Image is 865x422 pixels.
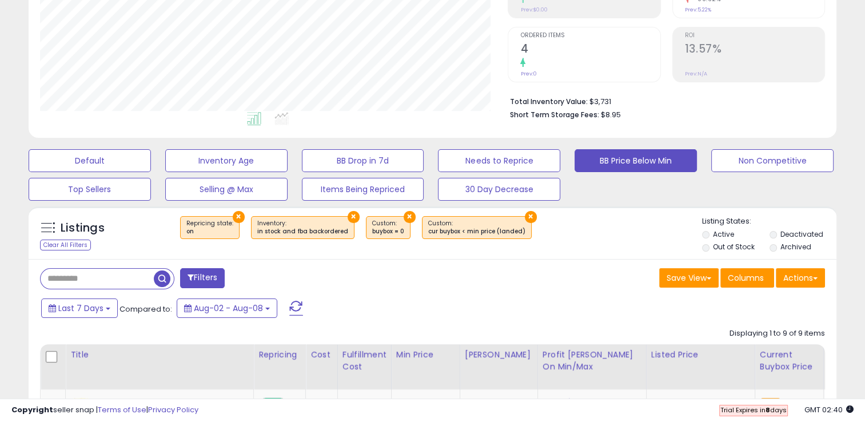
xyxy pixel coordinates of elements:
[520,33,660,39] span: Ordered Items
[58,302,103,314] span: Last 7 Days
[537,344,646,389] th: The percentage added to the cost of goods (COGS) that forms the calculator for Min & Max prices.
[509,94,816,108] li: $3,731
[575,149,697,172] button: BB Price Below Min
[257,228,348,236] div: in stock and fba backordered
[177,298,277,318] button: Aug-02 - Aug-08
[396,349,455,361] div: Min Price
[713,242,755,252] label: Out of Stock
[70,349,249,361] div: Title
[438,149,560,172] button: Needs to Reprice
[713,229,734,239] label: Active
[165,178,288,201] button: Selling @ Max
[342,349,386,373] div: Fulfillment Cost
[180,268,225,288] button: Filters
[685,70,707,77] small: Prev: N/A
[685,33,824,39] span: ROI
[728,272,764,284] span: Columns
[428,228,525,236] div: cur buybox < min price (landed)
[651,349,750,361] div: Listed Price
[148,404,198,415] a: Privacy Policy
[804,404,854,415] span: 2025-08-16 02:40 GMT
[780,229,823,239] label: Deactivated
[310,349,333,361] div: Cost
[186,228,233,236] div: on
[40,240,91,250] div: Clear All Filters
[11,404,53,415] strong: Copyright
[404,211,416,223] button: ×
[29,178,151,201] button: Top Sellers
[509,110,599,120] b: Short Term Storage Fees:
[520,6,547,13] small: Prev: $0.00
[685,42,824,58] h2: 13.57%
[428,219,525,236] span: Custom:
[600,109,620,120] span: $8.95
[465,349,533,361] div: [PERSON_NAME]
[711,149,834,172] button: Non Competitive
[509,97,587,106] b: Total Inventory Value:
[119,304,172,314] span: Compared to:
[372,219,404,236] span: Custom:
[730,328,825,339] div: Displaying 1 to 9 of 9 items
[543,349,641,373] div: Profit [PERSON_NAME] on Min/Max
[720,268,774,288] button: Columns
[520,70,536,77] small: Prev: 0
[372,228,404,236] div: buybox = 0
[760,349,819,373] div: Current Buybox Price
[720,405,787,415] span: Trial Expires in days
[233,211,245,223] button: ×
[525,211,537,223] button: ×
[766,405,770,415] b: 8
[659,268,719,288] button: Save View
[98,404,146,415] a: Terms of Use
[302,178,424,201] button: Items Being Repriced
[29,149,151,172] button: Default
[776,268,825,288] button: Actions
[41,298,118,318] button: Last 7 Days
[194,302,263,314] span: Aug-02 - Aug-08
[258,349,301,361] div: Repricing
[438,178,560,201] button: 30 Day Decrease
[302,149,424,172] button: BB Drop in 7d
[165,149,288,172] button: Inventory Age
[186,219,233,236] span: Repricing state :
[257,219,348,236] span: Inventory :
[702,216,836,227] p: Listing States:
[520,42,660,58] h2: 4
[348,211,360,223] button: ×
[11,405,198,416] div: seller snap | |
[685,6,711,13] small: Prev: 5.22%
[61,220,105,236] h5: Listings
[780,242,811,252] label: Archived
